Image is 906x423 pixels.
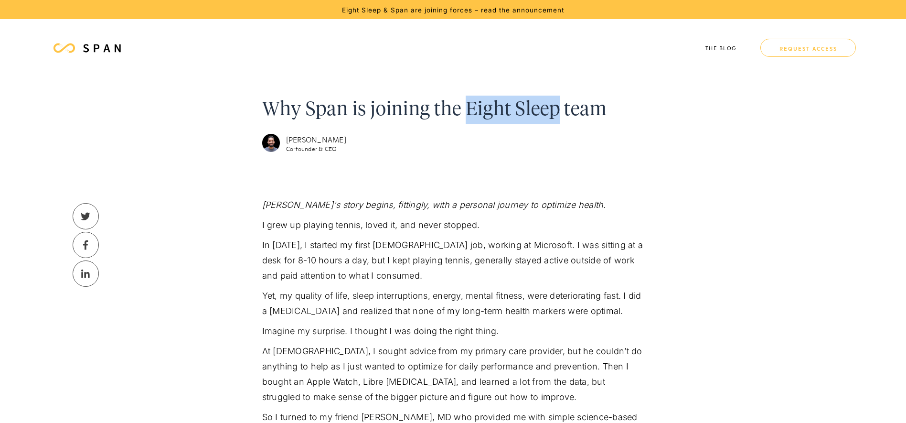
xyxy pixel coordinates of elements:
em: [PERSON_NAME]'s story begins, fittingly, with a personal journey to optimize health. [262,200,606,210]
h1: Why Span is joining the Eight Sleep team [262,96,607,124]
a:  [73,232,99,258]
div:  [81,269,90,279]
p: Yet, my quality of life, sleep interruptions, energy, mental fitness, were deteriorating fast. I ... [262,288,644,319]
a: request access [760,39,856,57]
a: Eight Sleep & Span are joining forces – read the announcement [342,5,564,14]
a:  [73,260,99,287]
div: The Blog [705,45,736,51]
a: The Blog [691,29,751,67]
p: In [DATE], I started my first [DEMOGRAPHIC_DATA] job, working at Microsoft. I was sitting at a de... [262,238,644,283]
p: Imagine my surprise. I thought I was doing the right thing. [262,324,644,339]
div:  [81,212,91,221]
h2: [PERSON_NAME] [286,134,346,144]
p: At [DEMOGRAPHIC_DATA], I sought advice from my primary care provider, but he couldn’t do anything... [262,344,644,405]
div:  [83,240,88,250]
p: I grew up playing tennis, loved it, and never stopped. [262,217,644,233]
h3: Co-founder & CEO [286,146,346,152]
a:  [73,203,99,229]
